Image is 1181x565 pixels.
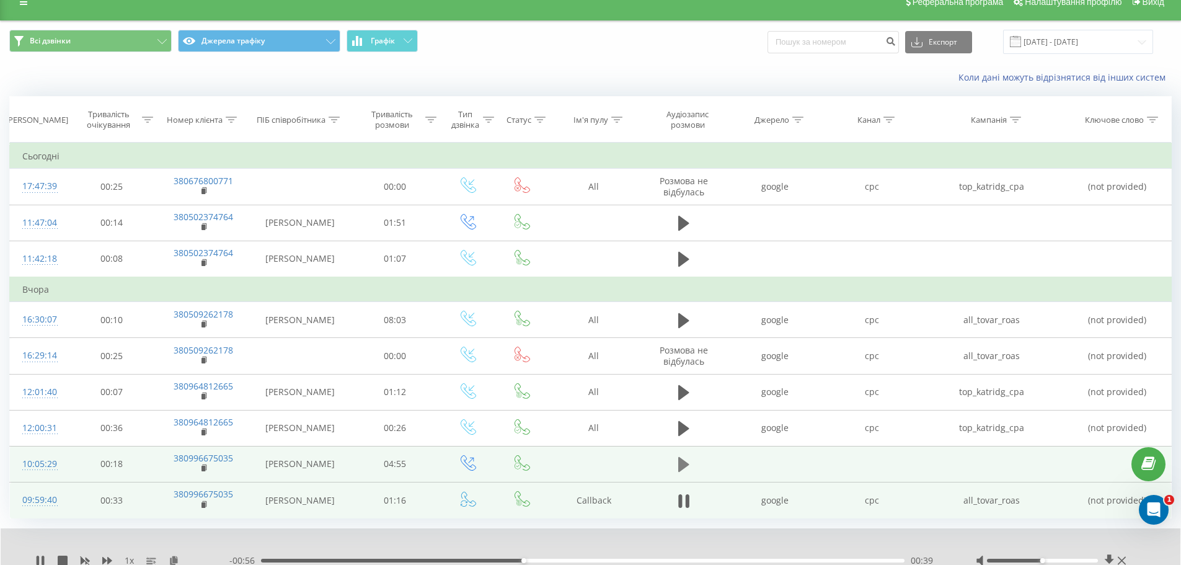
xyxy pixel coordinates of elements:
[174,308,233,320] a: 380509262178
[920,302,1063,338] td: all_tovar_roas
[660,344,708,367] span: Розмова не відбулась
[1063,169,1171,205] td: (not provided)
[174,247,233,259] a: 380502374764
[250,374,350,410] td: [PERSON_NAME]
[727,410,823,446] td: google
[22,247,55,271] div: 11:42:18
[174,175,233,187] a: 380676800771
[250,241,350,277] td: [PERSON_NAME]
[573,115,608,125] div: Ім'я пулу
[767,31,899,53] input: Пошук за номером
[547,374,640,410] td: All
[67,483,157,518] td: 00:33
[823,169,920,205] td: cpc
[167,115,223,125] div: Номер клієнта
[547,169,640,205] td: All
[920,338,1063,374] td: all_tovar_roas
[174,344,233,356] a: 380509262178
[6,115,68,125] div: [PERSON_NAME]
[547,483,640,518] td: Callback
[174,452,233,464] a: 380996675035
[958,71,1172,83] a: Коли дані можуть відрізнятися вiд інших систем
[22,344,55,368] div: 16:29:14
[22,452,55,476] div: 10:05:29
[1063,302,1171,338] td: (not provided)
[350,446,440,482] td: 04:55
[754,115,789,125] div: Джерело
[547,338,640,374] td: All
[174,416,233,428] a: 380964812665
[250,483,350,518] td: [PERSON_NAME]
[22,380,55,404] div: 12:01:40
[67,169,157,205] td: 00:25
[823,338,920,374] td: cpc
[823,302,920,338] td: cpc
[67,302,157,338] td: 00:10
[823,410,920,446] td: cpc
[350,205,440,241] td: 01:51
[22,308,55,332] div: 16:30:07
[67,338,157,374] td: 00:25
[174,380,233,392] a: 380964812665
[727,374,823,410] td: google
[350,374,440,410] td: 01:12
[727,169,823,205] td: google
[971,115,1007,125] div: Кампанія
[1063,338,1171,374] td: (not provided)
[727,302,823,338] td: google
[652,109,723,130] div: Аудіозапис розмови
[347,30,418,52] button: Графік
[78,109,139,130] div: Тривалість очікування
[350,169,440,205] td: 00:00
[1085,115,1144,125] div: Ключове слово
[727,338,823,374] td: google
[727,483,823,518] td: google
[350,241,440,277] td: 01:07
[10,277,1172,302] td: Вчора
[451,109,480,130] div: Тип дзвінка
[10,144,1172,169] td: Сьогодні
[22,416,55,440] div: 12:00:31
[350,302,440,338] td: 08:03
[920,374,1063,410] td: top_katridg_cpa
[920,410,1063,446] td: top_katridg_cpa
[9,30,172,52] button: Всі дзвінки
[67,205,157,241] td: 00:14
[22,488,55,512] div: 09:59:40
[660,175,708,198] span: Розмова не відбулась
[823,374,920,410] td: cpc
[67,446,157,482] td: 00:18
[1164,495,1174,505] span: 1
[257,115,325,125] div: ПІБ співробітника
[506,115,531,125] div: Статус
[1063,374,1171,410] td: (not provided)
[250,302,350,338] td: [PERSON_NAME]
[361,109,423,130] div: Тривалість розмови
[22,174,55,198] div: 17:47:39
[371,37,395,45] span: Графік
[905,31,972,53] button: Експорт
[250,410,350,446] td: [PERSON_NAME]
[67,410,157,446] td: 00:36
[521,558,526,563] div: Accessibility label
[1063,483,1171,518] td: (not provided)
[547,410,640,446] td: All
[67,374,157,410] td: 00:07
[30,36,71,46] span: Всі дзвінки
[350,338,440,374] td: 00:00
[350,483,440,518] td: 01:16
[350,410,440,446] td: 00:26
[920,169,1063,205] td: top_katridg_cpa
[1040,558,1045,563] div: Accessibility label
[1139,495,1169,525] iframe: Intercom live chat
[547,302,640,338] td: All
[250,205,350,241] td: [PERSON_NAME]
[174,488,233,500] a: 380996675035
[67,241,157,277] td: 00:08
[250,446,350,482] td: [PERSON_NAME]
[22,211,55,235] div: 11:47:04
[1063,410,1171,446] td: (not provided)
[174,211,233,223] a: 380502374764
[178,30,340,52] button: Джерела трафіку
[920,483,1063,518] td: all_tovar_roas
